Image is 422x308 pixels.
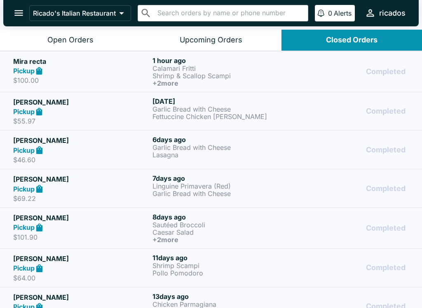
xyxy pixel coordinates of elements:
h6: + 2 more [152,79,288,87]
h5: [PERSON_NAME] [13,292,149,302]
div: Open Orders [47,35,94,45]
h5: [PERSON_NAME] [13,174,149,184]
p: $46.60 [13,156,149,164]
p: Sautéed Broccoli [152,221,288,229]
input: Search orders by name or phone number [155,7,305,19]
p: Fettuccine Chicken [PERSON_NAME] [152,113,288,120]
strong: Pickup [13,185,35,193]
h6: 1 hour ago [152,56,288,65]
h6: [DATE] [152,97,288,105]
strong: Pickup [13,223,35,231]
h5: [PERSON_NAME] [13,135,149,145]
p: Shrimp & Scallop Scampi [152,72,288,79]
div: Closed Orders [326,35,377,45]
div: ricados [379,8,406,18]
p: $69.22 [13,194,149,203]
p: $55.97 [13,117,149,125]
p: Shrimp Scampi [152,262,288,269]
p: Pollo Pomodoro [152,269,288,277]
h5: [PERSON_NAME] [13,213,149,223]
button: open drawer [8,2,29,23]
button: ricados [361,4,409,22]
p: Alerts [334,9,352,17]
p: $101.90 [13,233,149,241]
h5: Mira recta [13,56,149,66]
p: $100.00 [13,76,149,84]
h5: [PERSON_NAME] [13,97,149,107]
strong: Pickup [13,107,35,116]
strong: Pickup [13,264,35,272]
p: Garlic Bread with Cheese [152,190,288,197]
p: Linguine Primavera (Red) [152,182,288,190]
p: Ricado's Italian Restaurant [33,9,116,17]
strong: Pickup [13,146,35,154]
h6: + 2 more [152,236,288,243]
p: $64.00 [13,274,149,282]
p: Lasagna [152,151,288,159]
button: Ricado's Italian Restaurant [29,5,131,21]
p: Calamari Fritti [152,65,288,72]
p: Garlic Bread with Cheese [152,105,288,113]
span: 13 days ago [152,292,189,301]
p: Garlic Bread with Cheese [152,144,288,151]
strong: Pickup [13,67,35,75]
div: Upcoming Orders [180,35,242,45]
p: Chicken Parmagiana [152,301,288,308]
p: 0 [328,9,332,17]
span: 6 days ago [152,135,186,144]
h5: [PERSON_NAME] [13,254,149,264]
span: 11 days ago [152,254,188,262]
p: Caesar Salad [152,229,288,236]
span: 8 days ago [152,213,186,221]
span: 7 days ago [152,174,185,182]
